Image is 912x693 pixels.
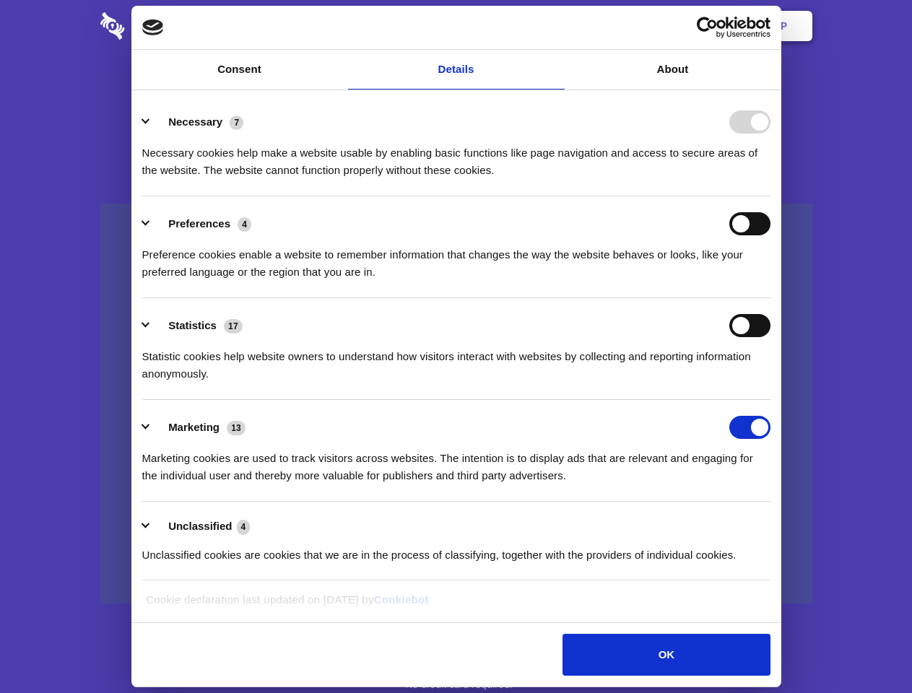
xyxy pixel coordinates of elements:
div: Cookie declaration last updated on [DATE] by [135,591,777,619]
button: Unclassified (4) [142,518,259,536]
label: Preferences [168,217,230,230]
a: Pricing [424,4,487,48]
a: Wistia video thumbnail [100,204,812,604]
a: Cookiebot [374,593,429,606]
img: logo [142,19,164,35]
img: logo-wordmark-white-trans-d4663122ce5f474addd5e946df7df03e33cb6a1c49d2221995e7729f52c070b2.svg [100,12,224,40]
div: Necessary cookies help make a website usable by enabling basic functions like page navigation and... [142,134,770,179]
a: Usercentrics Cookiebot - opens in a new window [644,17,770,38]
span: 4 [238,217,251,232]
span: 4 [237,520,251,534]
span: 17 [224,319,243,334]
a: Details [348,50,565,90]
div: Statistic cookies help website owners to understand how visitors interact with websites by collec... [142,337,770,383]
h1: Eliminate Slack Data Loss. [100,65,812,117]
a: Contact [586,4,652,48]
label: Marketing [168,421,220,433]
button: OK [563,634,770,676]
div: Unclassified cookies are cookies that we are in the process of classifying, together with the pro... [142,536,770,564]
a: About [565,50,781,90]
div: Preference cookies enable a website to remember information that changes the way the website beha... [142,235,770,281]
div: Marketing cookies are used to track visitors across websites. The intention is to display ads tha... [142,439,770,484]
button: Statistics (17) [142,314,252,337]
label: Necessary [168,115,222,128]
span: 13 [227,421,246,435]
button: Necessary (7) [142,110,253,134]
h4: Auto-redaction of sensitive data, encrypted data sharing and self-destructing private chats. Shar... [100,131,812,179]
span: 7 [230,115,243,130]
button: Marketing (13) [142,416,255,439]
label: Statistics [168,319,217,331]
iframe: Drift Widget Chat Controller [840,621,895,676]
button: Preferences (4) [142,212,261,235]
a: Consent [131,50,348,90]
a: Login [655,4,718,48]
